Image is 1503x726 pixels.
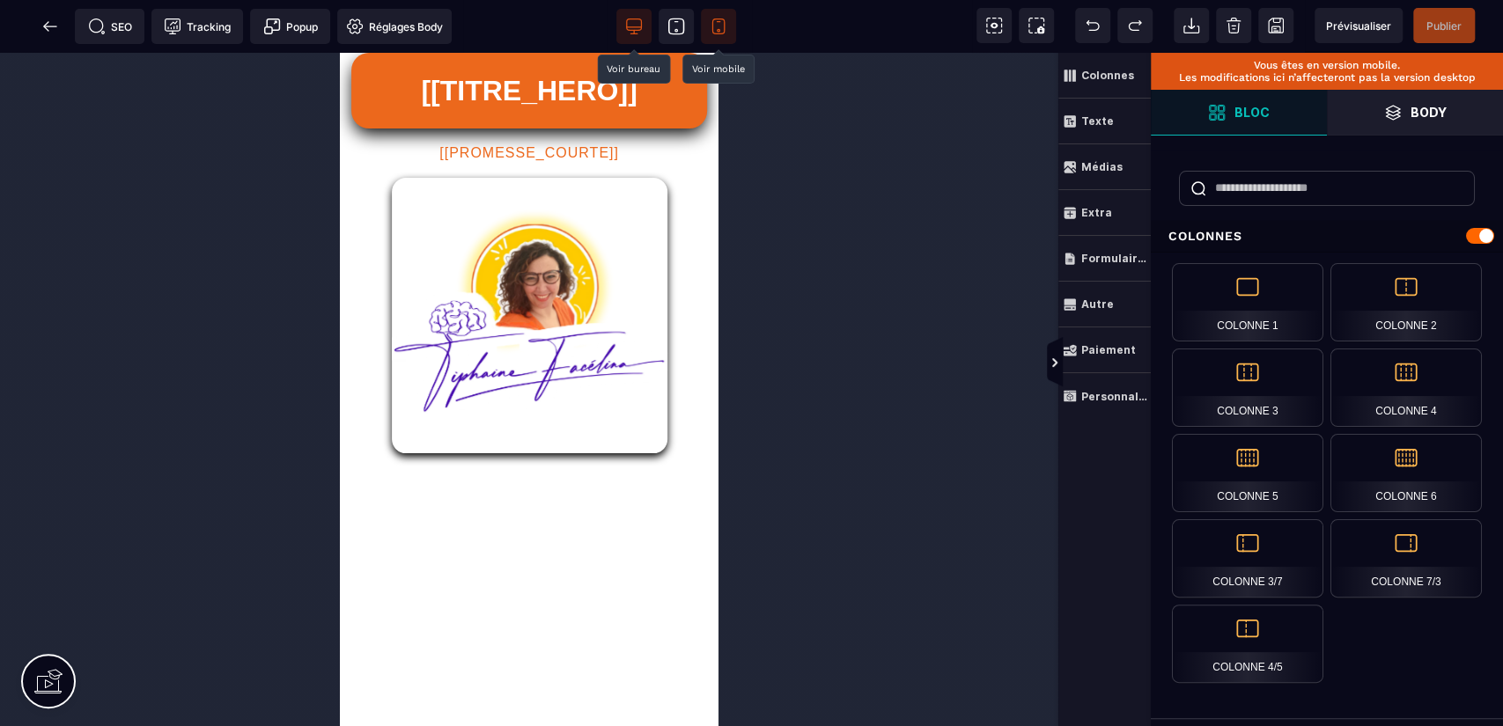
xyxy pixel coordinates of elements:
strong: Autre [1081,297,1114,311]
span: Enregistrer [1258,8,1293,43]
span: Enregistrer le contenu [1413,8,1475,43]
div: Colonne 4/5 [1172,605,1323,683]
span: Réglages Body [346,18,443,35]
img: 7b524a0a7a4ad447c32cf00dd3327e1a_Design_sans_titre_(5).png [52,125,328,400]
strong: Personnalisé [1081,390,1147,403]
div: Colonne 4 [1330,348,1482,427]
span: Personnalisé [1058,373,1151,419]
span: Code de suivi [151,9,243,44]
span: Favicon [337,9,452,44]
strong: Médias [1081,160,1123,173]
span: Retour [33,9,68,44]
div: Colonnes [1151,220,1503,253]
span: Voir bureau [616,9,652,44]
span: Autre [1058,282,1151,327]
div: Colonne 7/3 [1330,519,1482,598]
span: Ouvrir les calques [1327,90,1503,136]
span: Voir tablette [659,9,694,44]
span: Créer une alerte modale [250,9,330,44]
span: Rétablir [1117,8,1153,43]
span: Métadata SEO [75,9,144,44]
span: Défaire [1075,8,1110,43]
span: Colonnes [1058,53,1151,99]
div: Colonne 3/7 [1172,519,1323,598]
span: Prévisualiser [1326,19,1391,33]
span: Popup [263,18,318,35]
strong: Body [1411,106,1447,119]
div: Colonne 6 [1330,434,1482,512]
strong: Paiement [1081,343,1136,356]
strong: Extra [1081,206,1112,219]
div: Colonne 2 [1330,263,1482,341]
span: SEO [88,18,132,35]
strong: Formulaires [1081,252,1147,265]
span: Paiement [1058,327,1151,373]
strong: Bloc [1234,106,1270,119]
span: Importer [1174,8,1209,43]
span: Médias [1058,144,1151,190]
span: Voir les composants [976,8,1012,43]
div: Colonne 5 [1172,434,1323,512]
span: Tracking [164,18,231,35]
span: Extra [1058,190,1151,236]
span: Capture d'écran [1019,8,1054,43]
div: Colonne 1 [1172,263,1323,341]
p: Les modifications ici n’affecteront pas la version desktop [1160,71,1494,84]
span: Nettoyage [1216,8,1251,43]
span: Aperçu [1315,8,1403,43]
span: Formulaires [1058,236,1151,282]
span: Ouvrir les blocs [1151,90,1327,136]
span: Publier [1426,19,1462,33]
strong: Colonnes [1081,69,1134,82]
strong: Texte [1081,114,1114,128]
div: Colonne 3 [1172,348,1323,427]
span: Afficher les vues [1151,337,1168,390]
span: Voir mobile [701,9,736,44]
span: Texte [1058,99,1151,144]
p: Vous êtes en version mobile. [1160,59,1494,71]
text: [[PROMESSE_COURTE]] [11,86,367,114]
